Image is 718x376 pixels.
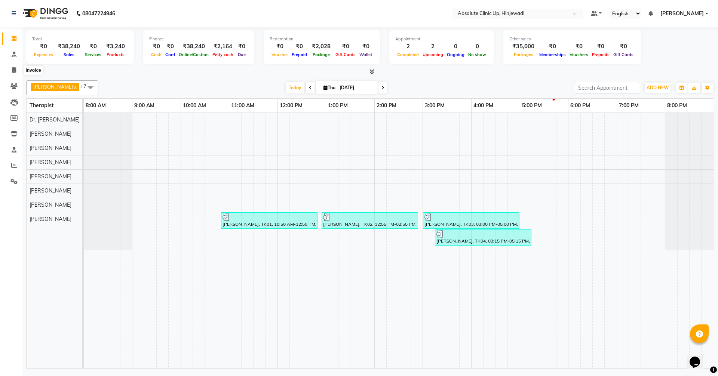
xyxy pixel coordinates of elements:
[423,100,447,111] a: 3:00 PM
[62,52,76,57] span: Sales
[30,145,71,151] span: [PERSON_NAME]
[445,52,466,57] span: Ongoing
[466,42,488,51] div: 0
[149,52,163,57] span: Cash
[537,52,568,57] span: Memberships
[611,52,635,57] span: Gift Cards
[421,42,445,51] div: 2
[311,52,332,57] span: Package
[436,230,531,244] div: [PERSON_NAME], TK04, 03:15 PM-05:15 PM, Hair Treatment - GFC
[278,100,304,111] a: 12:00 PM
[33,84,73,90] span: [PERSON_NAME]
[322,213,417,228] div: [PERSON_NAME], TK02, 12:55 PM-02:55 PM, Skin Treatment - Serum Insertion (Vit C) (₹1000)
[181,100,208,111] a: 10:00 AM
[163,42,177,51] div: ₹0
[665,100,689,111] a: 8:00 PM
[30,130,71,137] span: [PERSON_NAME]
[537,42,568,51] div: ₹0
[270,52,290,57] span: Voucher
[358,42,374,51] div: ₹0
[645,83,671,93] button: ADD NEW
[55,42,83,51] div: ₹38,240
[647,85,669,90] span: ADD NEW
[337,82,375,93] input: 2025-09-04
[30,187,71,194] span: [PERSON_NAME]
[568,42,590,51] div: ₹0
[103,42,128,51] div: ₹3,240
[590,42,611,51] div: ₹0
[375,100,398,111] a: 2:00 PM
[520,100,544,111] a: 5:00 PM
[395,36,488,42] div: Appointment
[32,42,55,51] div: ₹0
[660,10,704,18] span: [PERSON_NAME]
[30,201,71,208] span: [PERSON_NAME]
[270,42,290,51] div: ₹0
[424,213,519,228] div: [PERSON_NAME], TK03, 03:00 PM-05:00 PM, Hair Treatment - GFC
[334,52,358,57] span: Gift Cards
[290,52,309,57] span: Prepaid
[445,42,466,51] div: 0
[149,42,163,51] div: ₹0
[235,42,248,51] div: ₹0
[222,213,317,228] div: [PERSON_NAME], TK01, 10:50 AM-12:50 PM, Skin Treatment - Peel(Face) (₹2000)
[229,100,256,111] a: 11:00 AM
[73,84,77,90] a: x
[211,42,235,51] div: ₹2,164
[334,42,358,51] div: ₹0
[472,100,495,111] a: 4:00 PM
[236,52,248,57] span: Due
[132,100,156,111] a: 9:00 AM
[687,346,711,369] iframe: chat widget
[617,100,641,111] a: 7:00 PM
[322,85,337,90] span: Thu
[568,100,592,111] a: 6:00 PM
[83,52,103,57] span: Services
[358,52,374,57] span: Wallet
[611,42,635,51] div: ₹0
[30,173,71,180] span: [PERSON_NAME]
[149,36,248,42] div: Finance
[575,82,640,93] input: Search Appointment
[83,42,103,51] div: ₹0
[395,52,421,57] span: Completed
[509,42,537,51] div: ₹35,000
[82,3,115,24] b: 08047224946
[30,116,80,123] span: Dr. [PERSON_NAME]
[30,159,71,166] span: [PERSON_NAME]
[395,42,421,51] div: 2
[421,52,445,57] span: Upcoming
[270,36,374,42] div: Redemption
[309,42,334,51] div: ₹2,028
[32,36,128,42] div: Total
[466,52,488,57] span: No show
[590,52,611,57] span: Prepaids
[509,36,635,42] div: Other sales
[24,66,43,75] div: Invoice
[19,3,70,24] img: logo
[30,102,53,109] span: Therapist
[30,216,71,222] span: [PERSON_NAME]
[512,52,535,57] span: Packages
[177,42,211,51] div: ₹38,240
[32,52,55,57] span: Expenses
[177,52,211,57] span: Online/Custom
[105,52,126,57] span: Products
[286,82,304,93] span: Today
[211,52,235,57] span: Petty cash
[290,42,309,51] div: ₹0
[326,100,350,111] a: 1:00 PM
[163,52,177,57] span: Card
[84,100,108,111] a: 8:00 AM
[80,83,92,89] span: +7
[568,52,590,57] span: Vouchers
